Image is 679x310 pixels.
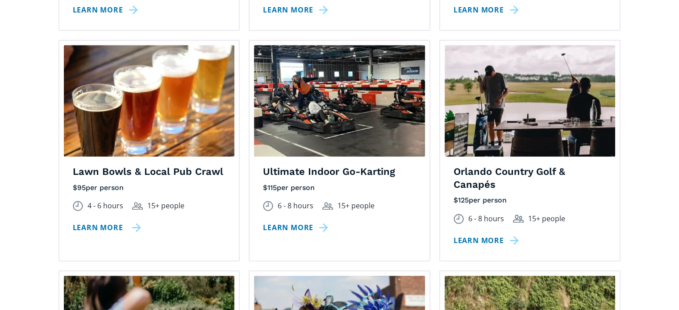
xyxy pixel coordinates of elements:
img: Duration [263,201,273,211]
img: Two customers sitting in front of a driving range in an outdoor bar. [445,45,616,157]
img: A row of craft beers in small glasses lined up on a wooden table [64,45,235,157]
img: Group size [132,202,143,210]
a: Learn more [454,4,522,17]
img: Group size [322,202,333,210]
div: 15+ people [337,199,375,212]
div: per person [86,183,124,193]
a: Learn more [73,221,141,234]
div: 125 [458,195,469,205]
a: Learn more [454,234,522,247]
a: Learn more [73,4,141,17]
h4: Lawn Bowls & Local Pub Crawl [73,165,226,178]
img: Duration [73,201,83,211]
img: A group of customers are sitting in go karts, preparing for the race to start [254,45,425,157]
div: 15+ people [528,212,565,225]
div: 4 - 6 hours [87,199,123,212]
div: $ [263,183,267,193]
img: Group size [513,215,524,222]
div: 6 - 8 hours [278,199,313,212]
div: 15+ people [147,199,184,212]
a: Learn more [263,4,331,17]
div: per person [277,183,315,193]
div: $ [73,183,77,193]
h4: Orlando Country Golf & Canapés [454,165,607,191]
h4: Ultimate Indoor Go-Karting [263,165,416,178]
div: per person [469,195,507,205]
div: 6 - 8 hours [468,212,504,225]
div: $ [454,195,458,205]
div: 115 [267,183,277,193]
a: Learn more [263,221,331,234]
img: Duration [454,214,464,224]
div: 95 [77,183,86,193]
